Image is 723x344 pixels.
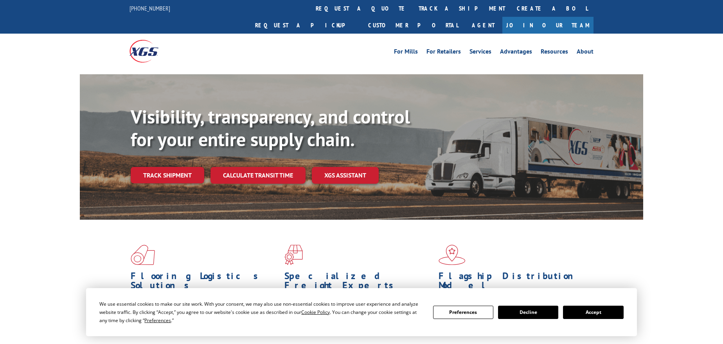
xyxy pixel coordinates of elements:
div: Cookie Consent Prompt [86,288,637,336]
a: For Retailers [426,48,461,57]
button: Preferences [433,306,493,319]
a: Join Our Team [502,17,594,34]
a: About [577,48,594,57]
img: xgs-icon-flagship-distribution-model-red [439,245,466,265]
a: Agent [464,17,502,34]
h1: Flooring Logistics Solutions [131,271,279,294]
a: XGS ASSISTANT [312,167,379,184]
a: Calculate transit time [210,167,306,184]
img: xgs-icon-total-supply-chain-intelligence-red [131,245,155,265]
a: Customer Portal [362,17,464,34]
a: Advantages [500,48,532,57]
a: Learn More > [131,329,228,338]
h1: Specialized Freight Experts [284,271,432,294]
a: For Mills [394,48,418,57]
a: Services [469,48,491,57]
a: [PHONE_NUMBER] [129,4,170,12]
a: Track shipment [131,167,204,183]
b: Visibility, transparency, and control for your entire supply chain. [131,104,410,151]
span: Cookie Policy [301,309,330,315]
a: Learn More > [284,329,382,338]
button: Decline [498,306,558,319]
a: Resources [541,48,568,57]
span: Preferences [144,317,171,324]
button: Accept [563,306,623,319]
h1: Flagship Distribution Model [439,271,586,294]
div: We use essential cookies to make our site work. With your consent, we may also use non-essential ... [99,300,423,324]
img: xgs-icon-focused-on-flooring-red [284,245,303,265]
a: Request a pickup [249,17,362,34]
